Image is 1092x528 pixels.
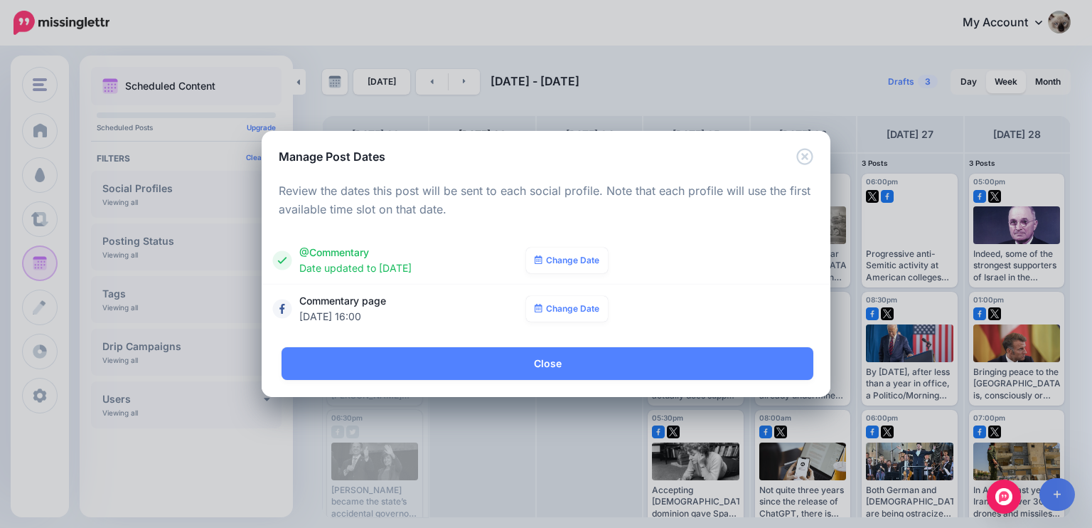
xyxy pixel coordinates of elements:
[796,148,813,166] button: Close
[299,245,526,276] span: @Commentary
[299,293,526,324] span: Commentary page
[987,480,1021,514] div: Open Intercom Messenger
[526,296,608,322] a: Change Date
[299,309,519,324] span: [DATE] 16:00
[279,148,385,165] h5: Manage Post Dates
[299,260,519,276] span: Date updated to [DATE]
[282,347,813,380] a: Close
[526,248,608,273] a: Change Date
[279,182,813,219] p: Review the dates this post will be sent to each social profile. Note that each profile will use t...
